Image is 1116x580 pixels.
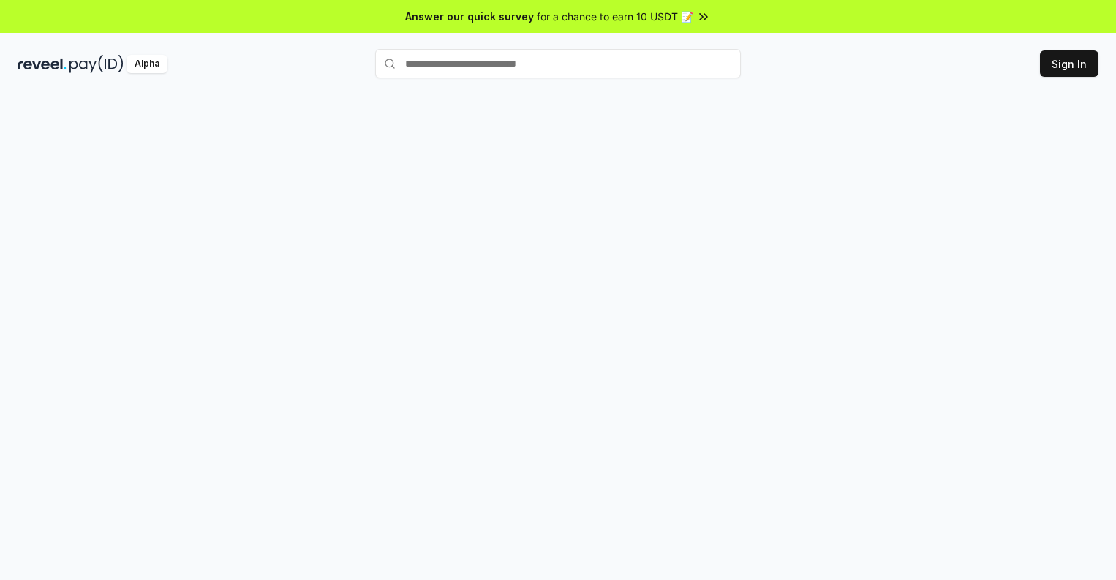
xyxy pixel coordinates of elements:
[405,9,534,24] span: Answer our quick survey
[69,55,124,73] img: pay_id
[127,55,167,73] div: Alpha
[1040,50,1098,77] button: Sign In
[18,55,67,73] img: reveel_dark
[537,9,693,24] span: for a chance to earn 10 USDT 📝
